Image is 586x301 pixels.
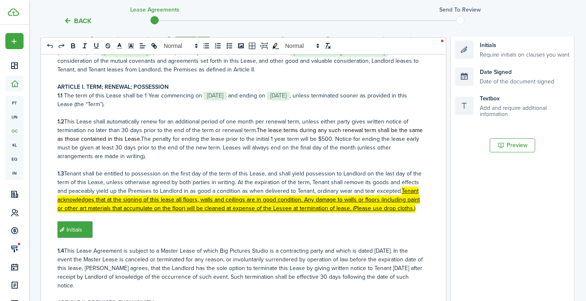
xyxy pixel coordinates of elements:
button: list: bullet [200,41,212,51]
a: kl [5,138,24,152]
p: The term of this Lease shall be 1 Year commencing on ﻿ ﻿ and ending on ﻿ ﻿, unless terminated soo... [57,91,423,109]
strong: 1.3 [57,169,64,178]
button: redo: redo [56,41,67,51]
p: Tenant shall be entitled to possession on the first day of the term of this Lease, and shall yiel... [57,169,423,213]
span: The lease terms during any such renewal term shall be the same as those contained in this Lease. [57,126,423,143]
button: link [148,41,160,51]
p: This Lease shall automatically renew for an additional period of one month per renewal term, unle... [57,117,423,161]
strong: 1.4 [57,246,64,255]
button: Open menu [5,33,24,49]
button: italic [79,41,91,51]
button: table-better [247,41,258,51]
button: strike [102,41,114,51]
a: in [5,166,24,180]
button: Back [64,17,91,25]
a: un [5,110,24,124]
h3: Send to review [439,5,481,14]
strong: ARTICLE I. TERM; RENEWAL; POSSESSION [57,83,169,91]
a: pt [5,96,24,110]
button: image [235,41,247,51]
button: list: ordered [212,41,224,51]
button: Preview [490,138,535,152]
button: undo: undo [44,41,56,51]
button: clean [322,41,333,51]
span: [DATE] [204,92,226,100]
button: pageBreak [258,41,270,51]
button: toggleMarkYellow: markYellow [270,41,281,51]
strong: 1.2 [57,117,64,126]
button: bold [67,41,79,51]
button: list: check [224,41,235,51]
mark: Tenant acknowledges that at the signing of this lease all floors, walls and ceilings are in good ... [57,187,420,213]
h3: Lease Agreements [130,5,179,14]
span: [DATE] [267,92,290,100]
p: This Lease Agreement is subject to a Master Lease of which Big Pictures Studio is a contracting p... [57,246,423,290]
img: TenantCloud [8,8,19,16]
button: underline [91,41,102,51]
a: oc [5,124,24,138]
strong: 1.1 [57,91,62,100]
a: eq [5,152,24,166]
